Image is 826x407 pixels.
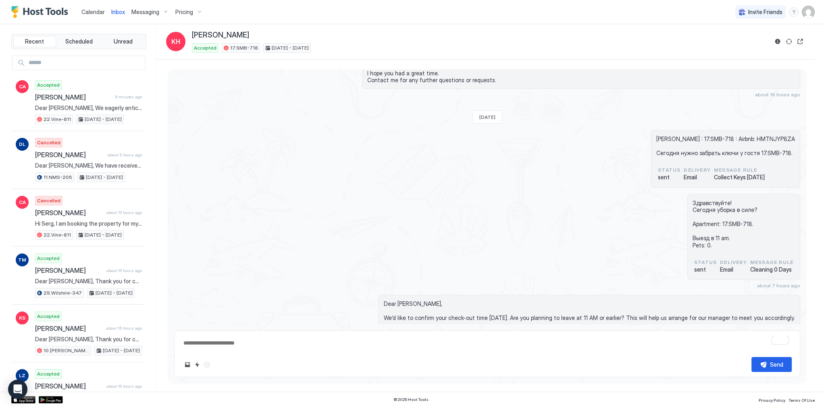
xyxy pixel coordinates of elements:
[19,372,25,379] span: LZ
[19,199,26,206] span: CA
[37,139,60,146] span: Cancelled
[656,135,795,157] span: [PERSON_NAME] : 17.SMB-718 : Airbnb: HMTNJYP8ZA Сегодня нужно забрать ключи у гостя 17.SMB-718.
[19,83,26,90] span: CA
[102,36,144,47] button: Unread
[35,220,142,227] span: Hi Serg, I am booking the property for my colleague. Thank you
[694,259,717,266] span: status
[789,395,815,404] a: Terms Of Use
[44,231,71,239] span: 22.Vine-811
[65,38,93,45] span: Scheduled
[773,37,782,46] button: Reservation information
[106,210,142,215] span: about 13 hours ago
[106,268,142,273] span: about 13 hours ago
[13,36,56,47] button: Recent
[750,266,793,273] span: Cleaning 0 Days
[85,116,122,123] span: [DATE] - [DATE]
[58,36,100,47] button: Scheduled
[11,396,35,403] a: App Store
[81,8,105,16] a: Calendar
[192,31,249,40] span: [PERSON_NAME]
[103,347,140,354] span: [DATE] - [DATE]
[658,174,680,181] span: sent
[37,370,60,378] span: Accepted
[755,91,800,98] span: about 16 hours ago
[11,6,72,18] a: Host Tools Logo
[35,151,104,159] span: [PERSON_NAME]
[37,255,60,262] span: Accepted
[86,174,123,181] span: [DATE] - [DATE]
[694,266,717,273] span: sent
[784,37,794,46] button: Sync reservation
[35,324,103,332] span: [PERSON_NAME]
[35,93,112,101] span: [PERSON_NAME]
[757,282,800,289] span: about 7 hours ago
[802,6,815,19] div: User profile
[106,326,142,331] span: about 15 hours ago
[693,199,795,249] span: Здравствуйте! Сегодня уборка в силе? Apartment: 17.SMB-718. Выезд в 11 am. Pets: 0.
[789,7,799,17] div: menu
[795,37,805,46] button: Open reservation
[194,44,216,52] span: Accepted
[35,278,142,285] span: Dear [PERSON_NAME], Thank you for choosing to stay at our apartment. 📅 I’d like to confirm your r...
[37,313,60,320] span: Accepted
[714,174,765,181] span: Collect Keys [DATE]
[479,114,495,120] span: [DATE]
[750,259,793,266] span: Message Rule
[789,398,815,403] span: Terms Of Use
[759,398,785,403] span: Privacy Policy
[35,382,103,390] span: [PERSON_NAME]
[131,8,159,16] span: Messaging
[393,397,429,402] span: © 2025 Host Tools
[85,231,122,239] span: [DATE] - [DATE]
[658,166,680,174] span: status
[684,166,711,174] span: Delivery
[44,289,82,297] span: 29.Wilshire-347
[108,152,142,158] span: about 5 hours ago
[35,336,142,343] span: Dear [PERSON_NAME], Thank you for choosing to stay at our apartment. 📅 I’d like to confirm your r...
[25,56,145,70] input: Input Field
[44,116,71,123] span: 22.Vine-811
[19,314,25,322] span: KS
[25,38,44,45] span: Recent
[44,347,89,354] span: 10.[PERSON_NAME]-203
[183,336,792,351] textarea: To enrich screen reader interactions, please activate Accessibility in Grammarly extension settings
[230,44,258,52] span: 17.SMB-718
[11,34,146,49] div: tab-group
[111,8,125,16] a: Inbox
[175,8,193,16] span: Pricing
[183,360,192,370] button: Upload image
[39,396,63,403] a: Google Play Store
[37,81,60,89] span: Accepted
[18,256,26,264] span: TM
[37,197,60,204] span: Cancelled
[192,360,202,370] button: Quick reply
[44,174,72,181] span: 11.NMS-205
[19,141,25,148] span: DL
[96,289,133,297] span: [DATE] - [DATE]
[759,395,785,404] a: Privacy Policy
[748,8,782,16] span: Invite Friends
[111,8,125,15] span: Inbox
[272,44,309,52] span: [DATE] - [DATE]
[81,8,105,15] span: Calendar
[720,266,747,273] span: Email
[171,37,180,46] span: KH
[684,174,711,181] span: Email
[384,300,795,322] span: Dear [PERSON_NAME], We’d like to confirm your check-out time [DATE]. Are you planning to leave at...
[35,209,103,217] span: [PERSON_NAME]
[751,357,792,372] button: Send
[714,166,765,174] span: Message Rule
[770,360,783,369] div: Send
[106,384,142,389] span: about 16 hours ago
[114,38,133,45] span: Unread
[35,266,103,274] span: [PERSON_NAME]
[35,104,142,112] span: Dear [PERSON_NAME], We eagerly anticipate your arrival [DATE] and would appreciate knowing your e...
[115,94,142,100] span: 8 minutes ago
[8,380,27,399] div: Open Intercom Messenger
[35,162,142,169] span: Dear [PERSON_NAME], We have received your reservation cancellation at our property. We are sorry ...
[720,259,747,266] span: Delivery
